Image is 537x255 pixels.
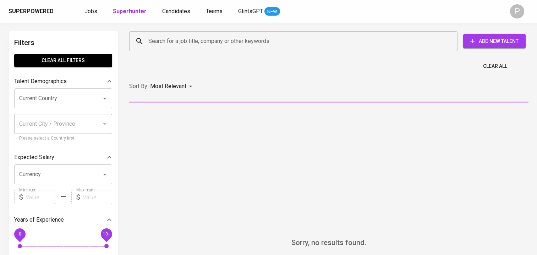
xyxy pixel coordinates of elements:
span: 0 [18,232,21,237]
span: Clear All filters [20,56,106,65]
span: Clear All [483,62,507,71]
span: NEW [264,8,280,15]
span: Candidates [162,8,190,15]
input: Value [26,190,55,204]
img: yH5BAEAAAAALAAAAAABAAEAAAIBRAA7 [276,123,382,229]
span: Teams [206,8,223,15]
div: P [510,4,524,18]
div: Years of Experience [14,213,112,227]
a: Superhunter [113,7,148,16]
h6: Sorry, no results found. [129,237,528,248]
div: Most Relevant [150,80,195,93]
button: Clear All filters [14,54,112,67]
h6: Filters [14,37,112,48]
span: Add New Talent [469,37,520,46]
div: Talent Demographics [14,74,112,88]
button: Clear All [480,60,510,73]
a: GlintsGPT NEW [238,7,280,16]
a: Superpoweredapp logo [9,6,65,17]
button: Open [100,169,110,179]
button: Add New Talent [463,34,526,48]
p: Most Relevant [150,82,186,91]
p: Please select a Country first [19,135,107,142]
a: Teams [206,7,224,16]
p: Years of Experience [14,216,64,224]
img: app logo [55,6,65,17]
span: 10+ [103,232,110,237]
input: Value [83,190,112,204]
p: Expected Salary [14,153,54,162]
span: GlintsGPT [238,8,263,15]
a: Candidates [162,7,192,16]
p: Sort By [129,82,147,91]
div: Expected Salary [14,150,112,164]
p: Talent Demographics [14,77,67,86]
div: Superpowered [9,7,54,16]
span: Jobs [84,8,97,15]
a: Jobs [84,7,99,16]
b: Superhunter [113,8,147,15]
button: Open [100,93,110,103]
